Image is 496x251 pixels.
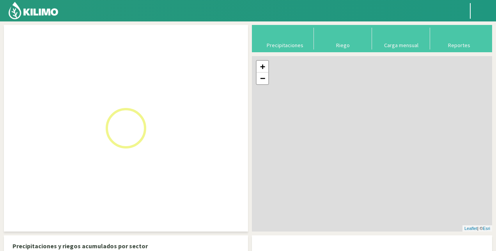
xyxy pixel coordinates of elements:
a: Esri [483,226,490,231]
a: Zoom in [257,61,268,72]
p: Precipitaciones y riegos acumulados por sector [12,241,148,251]
div: Carga mensual [374,42,428,48]
a: Leaflet [464,226,477,231]
div: | © [462,225,492,232]
div: Precipitaciones [258,42,312,48]
button: Reportes [430,28,488,48]
button: Riego [314,28,372,48]
a: Zoom out [257,72,268,84]
button: Carga mensual [372,28,430,48]
button: Precipitaciones [256,28,314,48]
div: Reportes [432,42,486,48]
img: Loading... [87,89,165,167]
img: Kilimo [8,1,59,20]
div: Riego [316,42,370,48]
